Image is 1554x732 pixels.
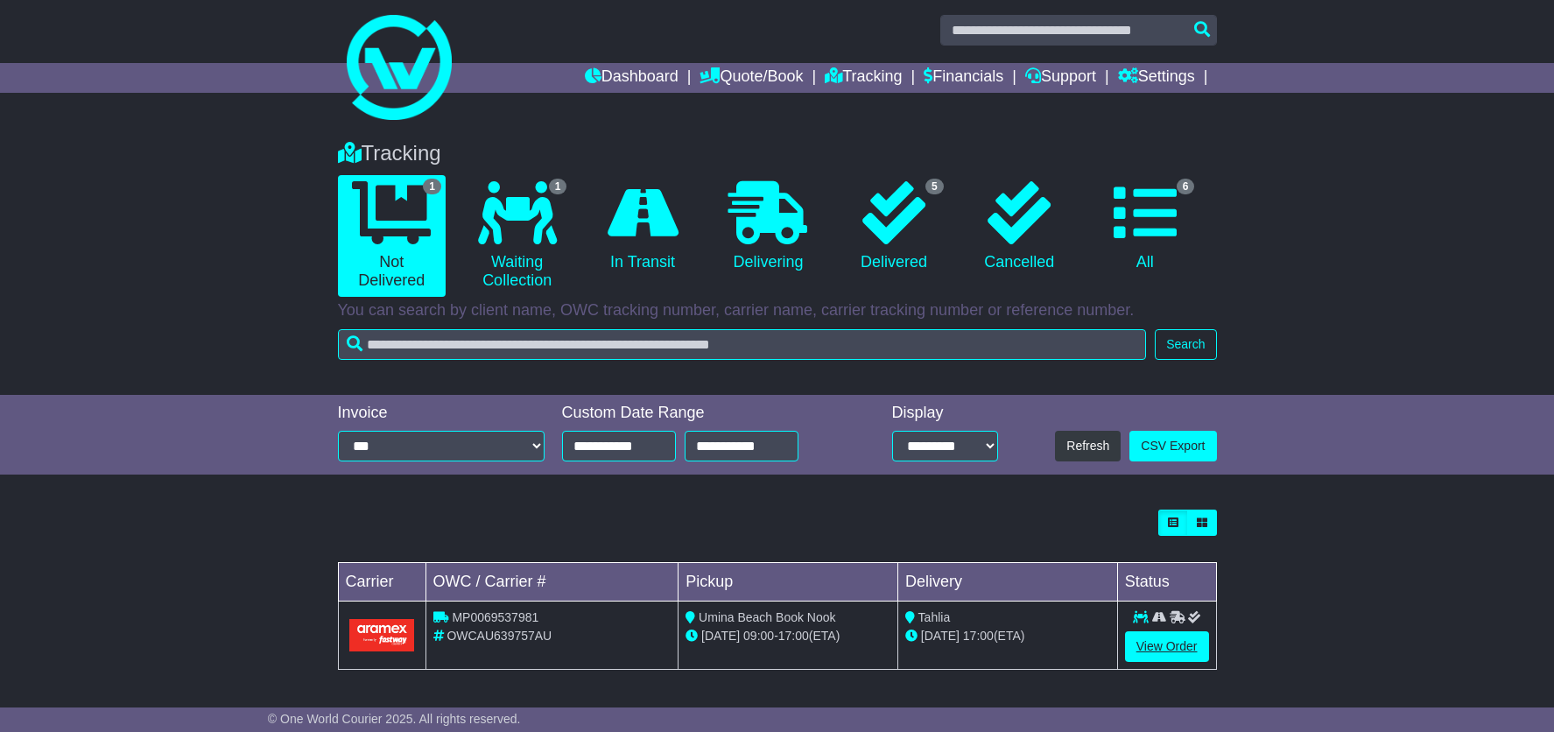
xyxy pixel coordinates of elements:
[1125,631,1209,662] a: View Order
[349,619,415,651] img: Aramex.png
[679,563,898,602] td: Pickup
[905,627,1110,645] div: (ETA)
[338,563,425,602] td: Carrier
[585,63,679,93] a: Dashboard
[892,404,998,423] div: Display
[423,179,441,194] span: 1
[329,141,1226,166] div: Tracking
[338,404,545,423] div: Invoice
[700,63,803,93] a: Quote/Book
[452,610,538,624] span: MP0069537981
[1055,431,1121,461] button: Refresh
[1155,329,1216,360] button: Search
[840,175,947,278] a: 5 Delivered
[447,629,552,643] span: OWCAU639757AU
[562,404,843,423] div: Custom Date Range
[714,175,822,278] a: Delivering
[963,629,994,643] span: 17:00
[549,179,567,194] span: 1
[966,175,1073,278] a: Cancelled
[897,563,1117,602] td: Delivery
[588,175,696,278] a: In Transit
[268,712,521,726] span: © One World Courier 2025. All rights reserved.
[924,63,1003,93] a: Financials
[918,610,951,624] span: Tahlia
[1025,63,1096,93] a: Support
[425,563,679,602] td: OWC / Carrier #
[1118,63,1195,93] a: Settings
[921,629,960,643] span: [DATE]
[1117,563,1216,602] td: Status
[338,301,1217,320] p: You can search by client name, OWC tracking number, carrier name, carrier tracking number or refe...
[463,175,571,297] a: 1 Waiting Collection
[699,610,835,624] span: Umina Beach Book Nook
[1129,431,1216,461] a: CSV Export
[825,63,902,93] a: Tracking
[778,629,809,643] span: 17:00
[701,629,740,643] span: [DATE]
[686,627,890,645] div: - (ETA)
[338,175,446,297] a: 1 Not Delivered
[925,179,944,194] span: 5
[1091,175,1199,278] a: 6 All
[743,629,774,643] span: 09:00
[1177,179,1195,194] span: 6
